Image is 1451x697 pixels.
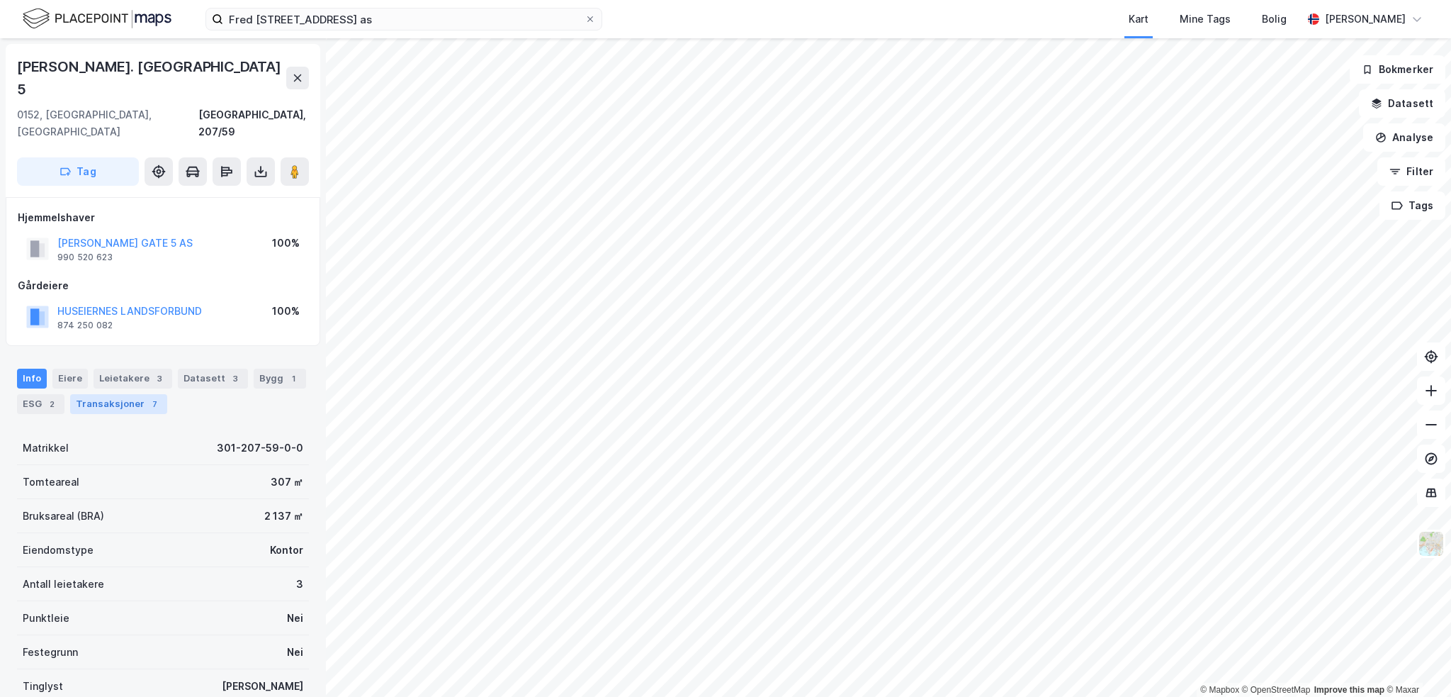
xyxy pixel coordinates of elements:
div: 100% [272,303,300,320]
div: ESG [17,394,64,414]
div: Transaksjoner [70,394,167,414]
div: [PERSON_NAME] [222,678,303,695]
input: Søk på adresse, matrikkel, gårdeiere, leietakere eller personer [223,9,585,30]
div: Nei [287,644,303,661]
button: Bokmerker [1350,55,1445,84]
div: Leietakere [94,369,172,389]
div: Eiendomstype [23,542,94,559]
a: OpenStreetMap [1242,685,1311,695]
div: 3 [228,372,242,386]
div: Hjemmelshaver [18,209,308,226]
div: Eiere [52,369,88,389]
iframe: Chat Widget [1380,629,1451,697]
div: 100% [272,235,300,252]
div: Kontor [270,542,303,559]
div: Bygg [254,369,306,389]
img: logo.f888ab2527a4732fd821a326f86c7f29.svg [23,6,171,31]
div: 3 [296,576,303,593]
div: Bruksareal (BRA) [23,508,104,525]
div: 2 137 ㎡ [264,508,303,525]
div: 0152, [GEOGRAPHIC_DATA], [GEOGRAPHIC_DATA] [17,106,198,140]
button: Filter [1377,157,1445,186]
div: 307 ㎡ [271,474,303,491]
div: 1 [286,372,300,386]
div: 874 250 082 [57,320,113,331]
button: Tag [17,157,139,186]
button: Tags [1379,191,1445,220]
div: Datasett [178,369,248,389]
div: Kart [1129,11,1148,28]
div: 990 520 623 [57,252,113,263]
div: 2 [45,397,59,411]
img: Z [1418,530,1445,557]
div: Bolig [1262,11,1287,28]
div: Antall leietakere [23,576,104,593]
div: 7 [147,397,162,411]
a: Improve this map [1314,685,1384,695]
div: Matrikkel [23,440,69,457]
div: Info [17,369,47,389]
div: [PERSON_NAME]. [GEOGRAPHIC_DATA] 5 [17,55,286,101]
a: Mapbox [1200,685,1239,695]
div: Nei [287,610,303,627]
div: Mine Tags [1180,11,1231,28]
div: Tomteareal [23,474,79,491]
div: 301-207-59-0-0 [217,440,303,457]
button: Datasett [1359,89,1445,118]
div: 3 [152,372,166,386]
div: [GEOGRAPHIC_DATA], 207/59 [198,106,309,140]
div: Tinglyst [23,678,63,695]
button: Analyse [1363,123,1445,152]
div: Festegrunn [23,644,78,661]
div: Punktleie [23,610,69,627]
div: [PERSON_NAME] [1325,11,1406,28]
div: Gårdeiere [18,277,308,294]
